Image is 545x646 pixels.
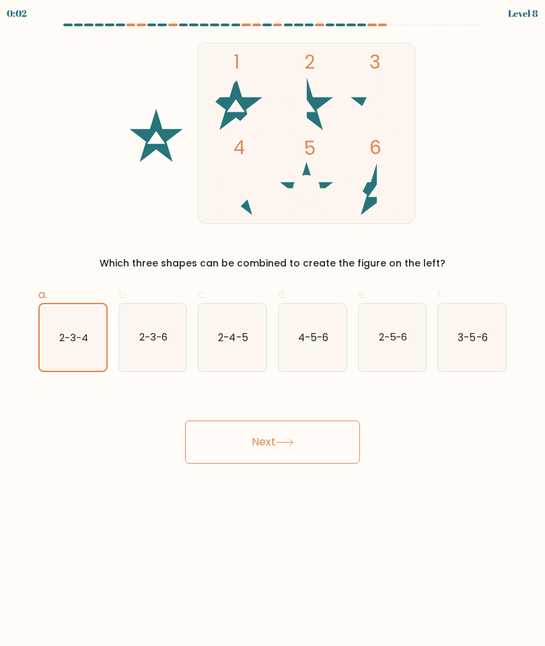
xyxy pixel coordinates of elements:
[38,287,47,302] span: a.
[118,287,128,302] span: b.
[233,49,240,75] tspan: 1
[378,330,407,344] text: 2-5-6
[304,135,316,161] tspan: 5
[233,135,245,161] tspan: 4
[298,330,328,344] text: 4-5-6
[185,421,360,464] button: Next
[139,330,168,344] text: 2-3-6
[458,330,488,344] text: 3-5-6
[219,330,248,344] text: 2-4-5
[198,287,207,302] span: c.
[278,287,287,302] span: d.
[46,256,499,271] div: Which three shapes can be combined to create the figure on the left?
[59,330,88,344] text: 2-3-4
[304,49,315,75] tspan: 2
[369,49,381,75] tspan: 3
[369,135,381,161] tspan: 6
[358,287,367,302] span: e.
[7,6,27,20] div: 0:02
[437,287,443,302] span: f.
[508,6,538,20] div: Level 8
